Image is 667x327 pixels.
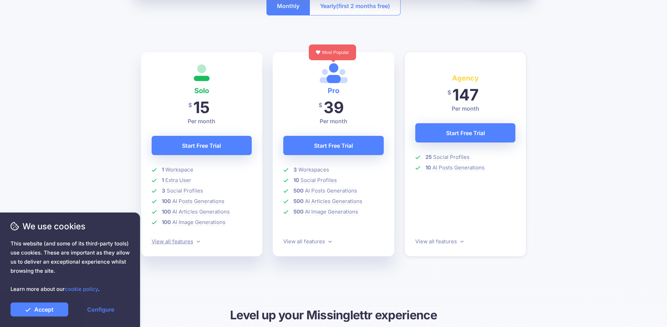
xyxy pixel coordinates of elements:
b: 10 [293,177,299,183]
div: Most Popular [309,44,356,60]
a: cookie policy [65,286,98,292]
b: 500 [293,187,304,194]
span: This website (and some of its third-party tools) use cookies. These are important as they allow u... [11,239,130,294]
h4: Pro [283,85,384,96]
span: We use cookies [11,220,130,232]
span: $ [319,97,322,113]
span: AI Posts Generations [432,164,485,171]
span: $ [447,85,451,100]
h4: Solo [152,85,252,96]
b: 500 [293,208,304,215]
a: Configure [72,302,130,316]
b: 100 [162,208,171,215]
p: Per month [283,117,384,125]
span: $ [188,97,192,113]
span: 147 [452,85,479,104]
b: 100 [162,219,171,225]
span: Workspace [165,166,193,173]
span: AI Posts Generations [172,198,224,205]
span: 39 [324,98,344,117]
a: View all features [283,238,332,245]
span: AI Image Generations [305,208,358,215]
b: 3 [293,166,297,173]
h3: Level up your Missinglettr experience [141,307,526,323]
span: AI Posts Generations [305,187,357,194]
span: 15 [193,98,210,117]
b: 100 [162,198,171,204]
b: 3 [162,187,165,194]
b: 500 [293,198,304,204]
b: 25 [425,154,432,160]
span: (first 2 months free) [336,0,390,12]
span: AI Image Generations [172,219,225,226]
b: 1 [162,177,164,183]
a: Start Free Trial [283,136,384,155]
a: View all features [415,238,464,245]
p: Per month [152,117,252,125]
a: Start Free Trial [152,136,252,155]
span: Workspaces [298,166,329,173]
span: Extra User [165,177,191,184]
a: Start Free Trial [415,123,516,142]
b: 1 [162,166,164,173]
span: Social Profiles [167,187,203,194]
p: Per month [415,104,516,113]
span: AI Articles Generations [305,198,362,205]
a: Accept [11,302,68,316]
span: Social Profiles [433,154,470,161]
a: View all features [152,238,200,245]
b: 10 [425,164,431,171]
h4: Agency [415,72,516,84]
span: AI Articles Generations [172,208,230,215]
span: Social Profiles [300,177,337,184]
